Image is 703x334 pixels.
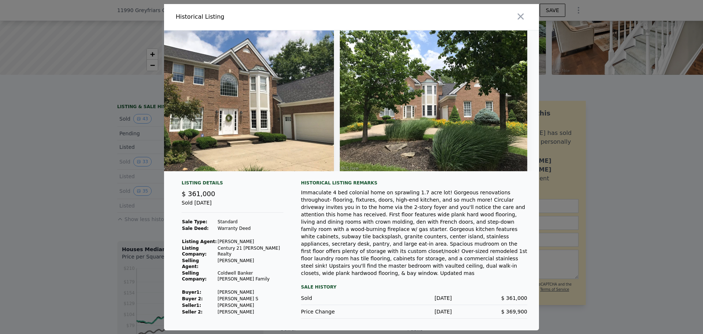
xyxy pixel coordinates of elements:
[217,245,283,257] td: Century 21 [PERSON_NAME] Realty
[217,257,283,270] td: [PERSON_NAME]
[182,190,215,198] span: $ 361,000
[217,309,283,315] td: [PERSON_NAME]
[340,30,527,171] img: Property Img
[501,309,527,315] span: $ 369,900
[376,308,452,315] div: [DATE]
[182,246,207,257] strong: Listing Company:
[301,180,527,186] div: Historical Listing remarks
[182,309,202,315] strong: Seller 2:
[301,308,376,315] div: Price Change
[376,294,452,302] div: [DATE]
[182,303,201,308] strong: Seller 1 :
[182,180,283,189] div: Listing Details
[301,294,376,302] div: Sold
[182,258,199,269] strong: Selling Agent:
[217,270,283,282] td: Coldwell Banker [PERSON_NAME] Family
[182,239,217,244] strong: Listing Agent:
[217,296,283,302] td: [PERSON_NAME] S
[217,238,283,245] td: [PERSON_NAME]
[301,283,527,291] div: Sale History
[217,302,283,309] td: [PERSON_NAME]
[182,219,207,224] strong: Sale Type:
[182,271,207,282] strong: Selling Company:
[217,225,283,232] td: Warranty Deed
[182,290,201,295] strong: Buyer 1 :
[301,189,527,277] div: Immaculate 4 bed colonial home on sprawling 1.7 acre lot! Gorgeous renovations throughout- floori...
[217,219,283,225] td: Standard
[146,30,334,171] img: Property Img
[182,199,283,213] div: Sold [DATE]
[182,226,209,231] strong: Sale Deed:
[182,296,203,301] strong: Buyer 2:
[217,289,283,296] td: [PERSON_NAME]
[176,12,349,21] div: Historical Listing
[501,295,527,301] span: $ 361,000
